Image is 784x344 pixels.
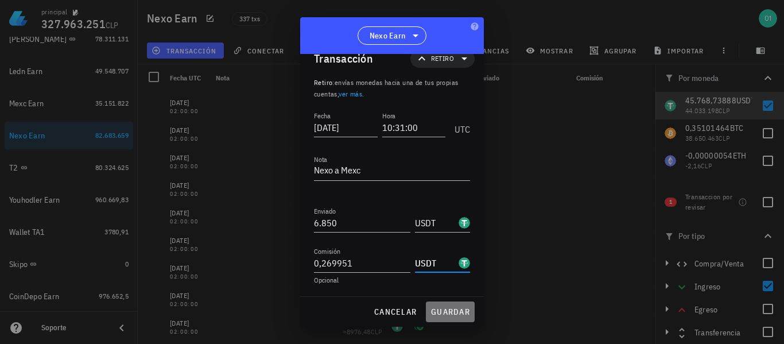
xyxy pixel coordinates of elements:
div: Transacción [314,49,373,68]
div: USDT-icon [459,257,470,269]
span: Nexo Earn [370,30,405,41]
span: guardar [430,307,470,317]
a: ver más [339,90,362,98]
label: Nota [314,155,327,164]
span: Retiro [431,53,454,64]
span: Retiro [314,78,332,87]
input: Moneda [415,254,456,272]
input: Moneda [415,214,456,232]
label: Enviado [314,207,336,215]
label: Comisión [314,247,340,256]
div: Opcional [314,277,470,284]
label: Hora [382,111,395,120]
span: envías monedas hacia una de tus propias cuentas, . [314,78,458,98]
button: guardar [426,302,475,322]
button: cancelar [369,302,421,322]
div: UTC [450,111,470,140]
div: USDT-icon [459,217,470,229]
span: cancelar [374,307,417,317]
label: Fecha [314,111,331,120]
p: : [314,77,470,100]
